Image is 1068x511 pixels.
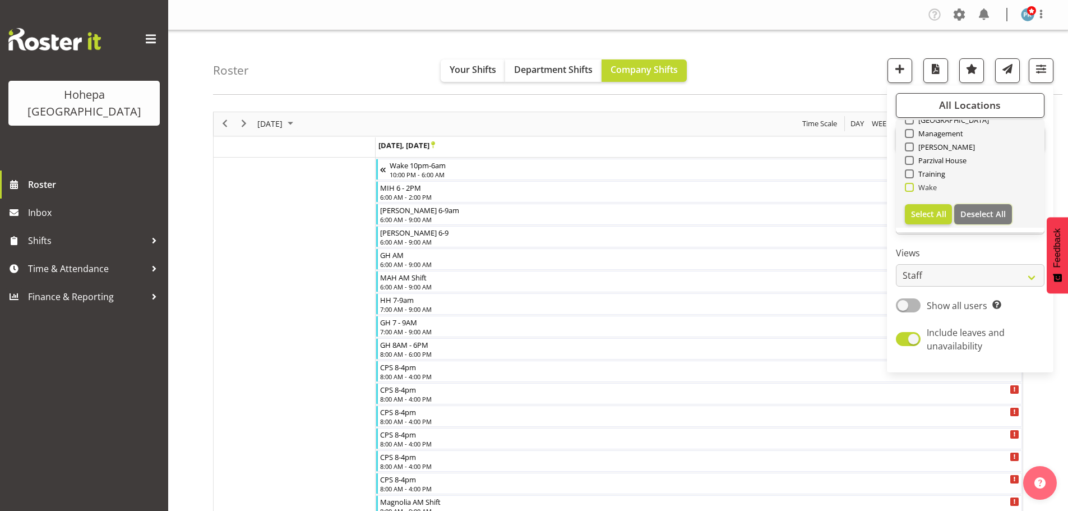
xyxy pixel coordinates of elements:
[376,293,1022,315] div: No Staff Member"s event - HH 7-9am Begin From Monday, September 22, 2025 at 7:00:00 AM GMT+12:00 ...
[380,327,1019,336] div: 7:00 AM - 9:00 AM
[390,170,1019,179] div: 10:00 PM - 6:00 AM
[1029,58,1053,83] button: Filter Shifts
[905,204,953,224] button: Select All
[1021,8,1034,21] img: poonam-kade5940.jpg
[380,406,1019,417] div: CPS 8-4pm
[887,58,912,83] button: Add a new shift
[380,282,1019,291] div: 6:00 AM - 9:00 AM
[376,248,1022,270] div: No Staff Member"s event - GH AM Begin From Monday, September 22, 2025 at 6:00:00 AM GMT+12:00 End...
[960,209,1006,219] span: Deselect All
[914,169,946,178] span: Training
[376,428,1022,449] div: No Staff Member"s event - CPS 8-4pm Begin From Monday, September 22, 2025 at 8:00:00 AM GMT+12:00...
[896,246,1044,260] label: Views
[380,237,1019,246] div: 6:00 AM - 9:00 AM
[927,300,987,312] span: Show all users
[380,462,1019,471] div: 8:00 AM - 4:00 PM
[376,473,1022,494] div: No Staff Member"s event - CPS 8-4pm Begin From Monday, September 22, 2025 at 8:00:00 AM GMT+12:00...
[939,98,1001,112] span: All Locations
[28,288,146,305] span: Finance & Reporting
[380,496,1019,507] div: Magnolia AM Shift
[20,86,149,120] div: Hohepa [GEOGRAPHIC_DATA]
[380,349,1019,358] div: 8:00 AM - 6:00 PM
[505,59,602,82] button: Department Shifts
[380,294,1019,305] div: HH 7-9am
[215,112,234,136] div: previous period
[237,117,252,131] button: Next
[1047,217,1068,293] button: Feedback - Show survey
[218,117,233,131] button: Previous
[28,232,146,249] span: Shifts
[28,176,163,193] span: Roster
[450,63,496,76] span: Your Shifts
[849,117,866,131] button: Timeline Day
[376,338,1022,360] div: No Staff Member"s event - GH 8AM - 6PM Begin From Monday, September 22, 2025 at 8:00:00 AM GMT+12...
[380,316,1019,328] div: GH 7 - 9AM
[896,93,1044,118] button: All Locations
[801,117,839,131] button: Time Scale
[380,260,1019,269] div: 6:00 AM - 9:00 AM
[380,394,1019,403] div: 8:00 AM - 4:00 PM
[376,316,1022,337] div: No Staff Member"s event - GH 7 - 9AM Begin From Monday, September 22, 2025 at 7:00:00 AM GMT+12:0...
[911,209,946,219] span: Select All
[376,406,1022,427] div: No Staff Member"s event - CPS 8-4pm Begin From Monday, September 22, 2025 at 8:00:00 AM GMT+12:00...
[380,451,1019,462] div: CPS 8-4pm
[8,28,101,50] img: Rosterit website logo
[213,64,249,77] h4: Roster
[380,372,1019,381] div: 8:00 AM - 4:00 PM
[923,58,948,83] button: Download a PDF of the roster for the current day
[376,204,1022,225] div: No Staff Member"s event - Michael 6-9am Begin From Monday, September 22, 2025 at 6:00:00 AM GMT+1...
[380,361,1019,372] div: CPS 8-4pm
[380,192,1019,201] div: 6:00 AM - 2:00 PM
[380,182,1019,193] div: MIH 6 - 2PM
[871,117,892,131] span: Week
[611,63,678,76] span: Company Shifts
[28,260,146,277] span: Time & Attendance
[870,117,893,131] button: Timeline Week
[390,159,1019,171] div: Wake 10pm-6am
[378,140,435,150] span: [DATE], [DATE]
[914,156,967,165] span: Parzival House
[380,215,1019,224] div: 6:00 AM - 9:00 AM
[380,473,1019,485] div: CPS 8-4pm
[914,129,964,138] span: Management
[441,59,505,82] button: Your Shifts
[380,384,1019,395] div: CPS 8-4pm
[380,417,1019,426] div: 8:00 AM - 4:00 PM
[256,117,298,131] button: September 2025
[376,383,1022,404] div: No Staff Member"s event - CPS 8-4pm Begin From Monday, September 22, 2025 at 8:00:00 AM GMT+12:00...
[602,59,687,82] button: Company Shifts
[1052,228,1062,268] span: Feedback
[28,204,163,221] span: Inbox
[380,339,1019,350] div: GH 8AM - 6PM
[376,271,1022,292] div: No Staff Member"s event - MAH AM Shift Begin From Monday, September 22, 2025 at 6:00:00 AM GMT+12...
[927,326,1005,352] span: Include leaves and unavailability
[380,305,1019,314] div: 7:00 AM - 9:00 AM
[380,439,1019,448] div: 8:00 AM - 4:00 PM
[849,117,865,131] span: Day
[914,183,937,192] span: Wake
[1034,477,1046,489] img: help-xxl-2.png
[959,58,984,83] button: Highlight an important date within the roster.
[376,181,1022,202] div: No Staff Member"s event - MIH 6 - 2PM Begin From Monday, September 22, 2025 at 6:00:00 AM GMT+12:...
[234,112,253,136] div: next period
[380,227,1019,238] div: [PERSON_NAME] 6-9
[380,204,1019,215] div: [PERSON_NAME] 6-9am
[914,142,975,151] span: [PERSON_NAME]
[914,116,990,125] span: [GEOGRAPHIC_DATA]
[514,63,593,76] span: Department Shifts
[376,361,1022,382] div: No Staff Member"s event - CPS 8-4pm Begin From Monday, September 22, 2025 at 8:00:00 AM GMT+12:00...
[256,117,284,131] span: [DATE]
[801,117,838,131] span: Time Scale
[954,204,1012,224] button: Deselect All
[376,450,1022,472] div: No Staff Member"s event - CPS 8-4pm Begin From Monday, September 22, 2025 at 8:00:00 AM GMT+12:00...
[380,249,1019,260] div: GH AM
[253,112,300,136] div: September 22, 2025
[380,429,1019,440] div: CPS 8-4pm
[376,226,1022,247] div: No Staff Member"s event - Gabriel 6-9 Begin From Monday, September 22, 2025 at 6:00:00 AM GMT+12:...
[995,58,1020,83] button: Send a list of all shifts for the selected filtered period to all rostered employees.
[380,271,1019,283] div: MAH AM Shift
[376,159,1022,180] div: No Staff Member"s event - Wake 10pm-6am Begin From Sunday, September 21, 2025 at 10:00:00 PM GMT+...
[380,484,1019,493] div: 8:00 AM - 4:00 PM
